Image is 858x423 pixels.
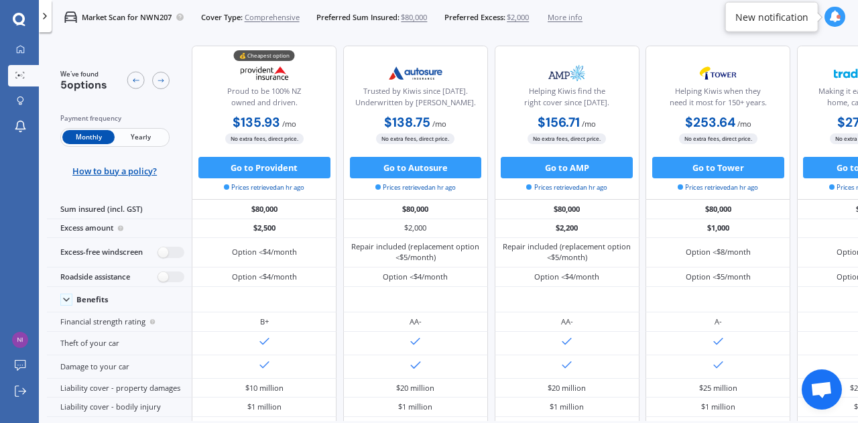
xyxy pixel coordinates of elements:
[398,402,432,412] div: $1 million
[47,398,192,416] div: Liability cover - bodily injury
[737,119,751,129] span: / mo
[64,11,77,23] img: car.f15378c7a67c060ca3f3.svg
[192,200,336,219] div: $80,000
[685,114,735,131] b: $253.64
[47,312,192,331] div: Financial strength rating
[528,133,606,143] span: No extra fees, direct price.
[735,10,808,23] div: New notification
[47,200,192,219] div: Sum insured (incl. GST)
[343,219,488,238] div: $2,000
[503,241,631,263] div: Repair included (replacement option <$5/month)
[383,271,448,282] div: Option <$4/month
[60,78,107,92] span: 5 options
[679,133,757,143] span: No extra fees, direct price.
[115,130,167,144] span: Yearly
[225,133,304,143] span: No extra fees, direct price.
[561,316,573,327] div: AA-
[678,183,758,192] span: Prices retrieved an hr ago
[201,86,327,113] div: Proud to be 100% NZ owned and driven.
[396,383,434,394] div: $20 million
[260,316,269,327] div: B+
[380,60,451,86] img: Autosure.webp
[62,130,115,144] span: Monthly
[47,219,192,238] div: Excess amount
[60,113,170,124] div: Payment frequency
[82,12,172,23] p: Market Scan for NWN207
[384,114,430,131] b: $138.75
[655,86,781,113] div: Helping Kiwis when they need it most for 150+ years.
[47,332,192,355] div: Theft of your car
[686,247,751,257] div: Option <$8/month
[582,119,596,129] span: / mo
[47,267,192,287] div: Roadside assistance
[233,114,280,131] b: $135.93
[444,12,505,23] span: Preferred Excess:
[245,383,284,394] div: $10 million
[224,183,304,192] span: Prices retrieved an hr ago
[548,383,586,394] div: $20 million
[192,219,336,238] div: $2,500
[47,238,192,267] div: Excess-free windscreen
[47,355,192,379] div: Damage to your car
[699,383,737,394] div: $25 million
[646,219,790,238] div: $1,000
[351,241,480,263] div: Repair included (replacement option <$5/month)
[353,86,479,113] div: Trusted by Kiwis since [DATE]. Underwritten by [PERSON_NAME].
[376,133,454,143] span: No extra fees, direct price.
[232,271,297,282] div: Option <$4/month
[503,86,629,113] div: Helping Kiwis find the right cover since [DATE].
[282,119,296,129] span: / mo
[538,114,580,131] b: $156.71
[375,183,456,192] span: Prices retrieved an hr ago
[245,12,300,23] span: Comprehensive
[682,60,753,86] img: Tower.webp
[72,166,157,176] span: How to buy a policy?
[47,379,192,398] div: Liability cover - property damages
[802,369,842,410] div: Open chat
[12,332,28,348] img: b747769094c48d7dc2928683b02c895c
[550,402,584,412] div: $1 million
[60,70,107,79] span: We've found
[501,157,633,178] button: Go to AMP
[247,402,282,412] div: $1 million
[343,200,488,219] div: $80,000
[432,119,446,129] span: / mo
[76,295,109,304] div: Benefits
[495,219,639,238] div: $2,200
[548,12,583,23] span: More info
[401,12,427,23] span: $80,000
[701,402,735,412] div: $1 million
[534,271,599,282] div: Option <$4/month
[198,157,330,178] button: Go to Provident
[715,316,722,327] div: A-
[201,12,243,23] span: Cover Type:
[316,12,400,23] span: Preferred Sum Insured:
[234,50,295,61] div: 💰 Cheapest option
[686,271,751,282] div: Option <$5/month
[652,157,784,178] button: Go to Tower
[410,316,422,327] div: AA-
[646,200,790,219] div: $80,000
[507,12,529,23] span: $2,000
[532,60,603,86] img: AMP.webp
[229,60,300,86] img: Provident.png
[526,183,607,192] span: Prices retrieved an hr ago
[232,247,297,257] div: Option <$4/month
[350,157,482,178] button: Go to Autosure
[495,200,639,219] div: $80,000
